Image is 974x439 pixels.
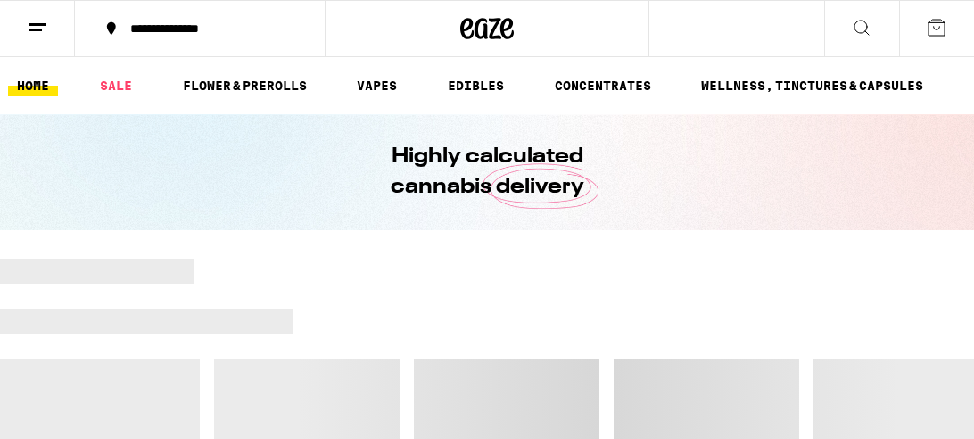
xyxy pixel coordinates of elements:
[546,75,660,96] a: CONCENTRATES
[174,75,316,96] a: FLOWER & PREROLLS
[340,142,634,203] h1: Highly calculated cannabis delivery
[348,75,406,96] a: VAPES
[692,75,932,96] a: WELLNESS, TINCTURES & CAPSULES
[91,75,141,96] a: SALE
[862,385,956,430] iframe: Opens a widget where you can find more information
[439,75,513,96] a: EDIBLES
[8,75,58,96] a: HOME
